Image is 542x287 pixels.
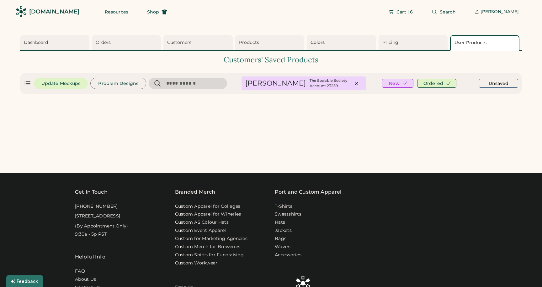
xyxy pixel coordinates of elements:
div: [PERSON_NAME] [481,9,519,15]
a: Custom for Marketing Agencies [175,236,247,242]
a: Sweatshirts [275,211,301,217]
div: 9:30a - 5p PST [75,231,107,237]
img: Rendered Logo - Screens [16,6,27,17]
button: Search [424,6,463,18]
a: Custom Apparel for Wineries [175,211,241,217]
a: About Us [75,276,96,283]
div: Show list view [24,80,31,87]
a: Custom Shirts for Fundraising [175,252,244,258]
div: Products [239,39,303,46]
button: Cart | 6 [381,6,420,18]
button: Ordered [417,79,456,88]
div: Helpful Info [75,253,105,261]
div: Colors [311,39,374,46]
button: Problem Designs [90,78,146,89]
div: [PHONE_NUMBER] [75,203,118,210]
button: Update Mockups [34,78,88,89]
a: Custom Workwear [175,260,218,266]
div: [STREET_ADDRESS] [75,213,120,219]
span: Cart | 6 [396,10,413,14]
div: (By Appointment Only) [75,223,128,229]
div: Dashboard [24,39,88,46]
a: Portland Custom Apparel [275,188,341,196]
button: New [382,79,413,88]
a: FAQ [75,268,85,274]
div: Branded Merch [175,188,215,196]
a: Custom AS Colour Hats [175,219,229,226]
a: Hats [275,219,285,226]
div: The Sociable Society [310,78,347,83]
button: Resources [97,6,136,18]
div: [DOMAIN_NAME] [29,8,79,16]
div: [PERSON_NAME] [245,79,306,88]
div: Customers' Saved Products [20,55,522,65]
a: Custom Event Apparel [175,227,226,234]
button: Shop [140,6,175,18]
div: Customers [167,39,231,46]
div: User Products [454,40,517,46]
button: Unsaved [479,79,518,88]
span: Search [440,10,456,14]
a: Custom Apparel for Colleges [175,203,241,210]
div: Orders [96,39,159,46]
a: T-Shirts [275,203,292,210]
div: Get In Touch [75,188,108,196]
span: Shop [147,10,159,14]
a: Custom Merch for Breweries [175,244,241,250]
a: Bags [275,236,286,242]
div: Account 23259 [310,83,341,88]
a: Woven [275,244,290,250]
div: Pricing [382,39,446,46]
a: Jackets [275,227,292,234]
a: Accessories [275,252,301,258]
